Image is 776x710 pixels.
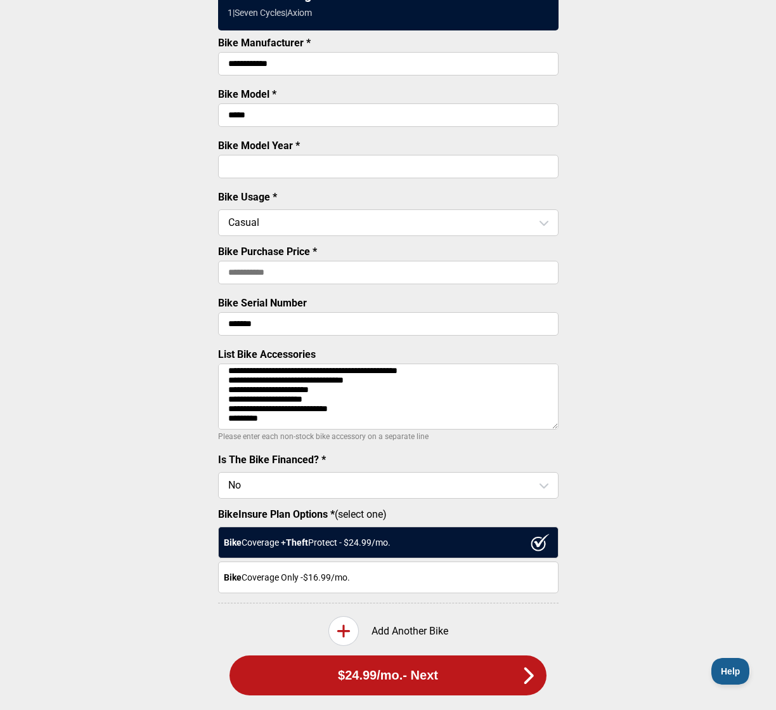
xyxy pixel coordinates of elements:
label: (select one) [218,508,559,520]
strong: BikeInsure Plan Options * [218,508,335,520]
div: Coverage + Protect - $ 24.99 /mo. [218,527,559,558]
label: Bike Model * [218,88,276,100]
iframe: Toggle Customer Support [711,658,751,685]
label: Bike Serial Number [218,297,307,309]
label: Is The Bike Financed? * [218,454,326,466]
label: Bike Manufacturer * [218,37,311,49]
label: List Bike Accessories [218,348,316,360]
label: Bike Model Year * [218,140,300,152]
label: Bike Purchase Price * [218,246,317,258]
label: Bike Usage * [218,191,277,203]
p: Please enter each non-stock bike accessory on a separate line [218,429,559,444]
div: 1 | Seven Cycles | Axiom [228,8,312,18]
